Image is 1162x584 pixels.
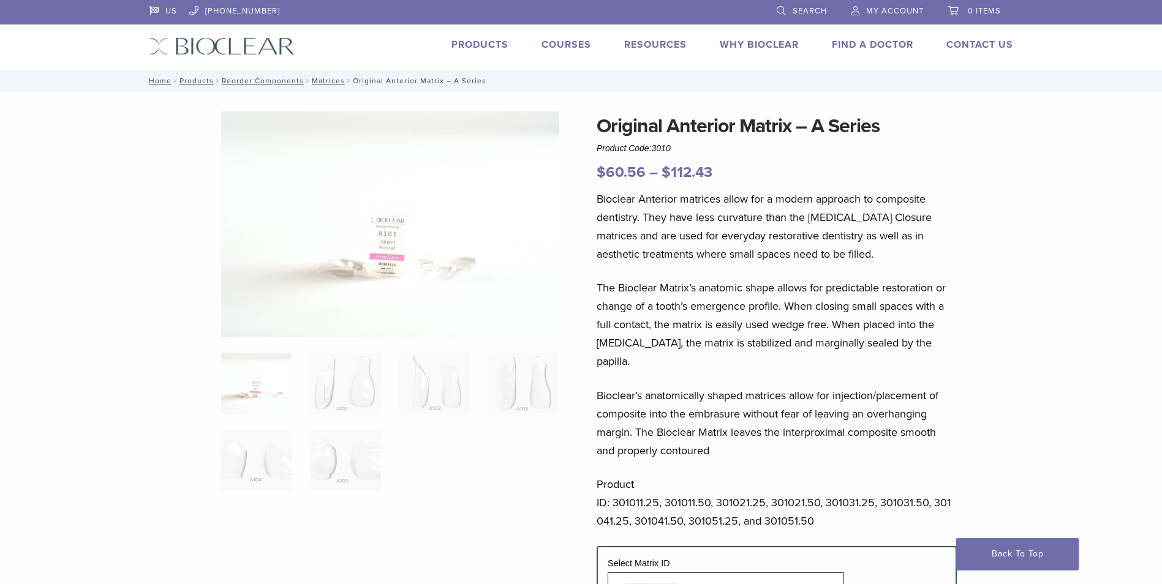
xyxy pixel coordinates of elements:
[649,163,658,181] span: –
[662,163,671,181] span: $
[221,430,292,491] img: Original Anterior Matrix - A Series - Image 5
[956,538,1079,570] a: Back To Top
[312,77,345,85] a: Matrices
[214,78,222,84] span: /
[597,163,646,181] bdi: 60.56
[597,279,957,370] p: The Bioclear Matrix’s anatomic shape allows for predictable restoration or change of a tooth’s em...
[488,353,559,414] img: Original Anterior Matrix - A Series - Image 4
[866,6,924,16] span: My Account
[597,190,957,263] p: Bioclear Anterior matrices allow for a modern approach to composite dentistry. They have less cur...
[597,163,606,181] span: $
[597,386,957,460] p: Bioclear’s anatomically shaped matrices allow for injection/placement of composite into the embra...
[221,111,559,337] img: Anterior Original A Series Matrices
[149,37,295,55] img: Bioclear
[624,39,687,51] a: Resources
[345,78,353,84] span: /
[310,353,380,414] img: Original Anterior Matrix - A Series - Image 2
[597,143,671,153] span: Product Code:
[399,353,470,414] img: Original Anterior Matrix - A Series - Image 3
[597,111,957,141] h1: Original Anterior Matrix – A Series
[652,143,671,153] span: 3010
[310,430,380,491] img: Original Anterior Matrix - A Series - Image 6
[451,39,508,51] a: Products
[832,39,913,51] a: Find A Doctor
[221,353,292,414] img: Anterior-Original-A-Series-Matrices-324x324.jpg
[222,77,304,85] a: Reorder Components
[172,78,179,84] span: /
[608,558,670,568] label: Select Matrix ID
[597,475,957,530] p: Product ID: 301011.25, 301011.50, 301021.25, 301021.50, 301031.25, 301031.50, 301041.25, 301041.5...
[541,39,591,51] a: Courses
[968,6,1001,16] span: 0 items
[720,39,799,51] a: Why Bioclear
[179,77,214,85] a: Products
[793,6,827,16] span: Search
[304,78,312,84] span: /
[145,77,172,85] a: Home
[946,39,1013,51] a: Contact Us
[140,70,1022,92] nav: Original Anterior Matrix – A Series
[662,163,712,181] bdi: 112.43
